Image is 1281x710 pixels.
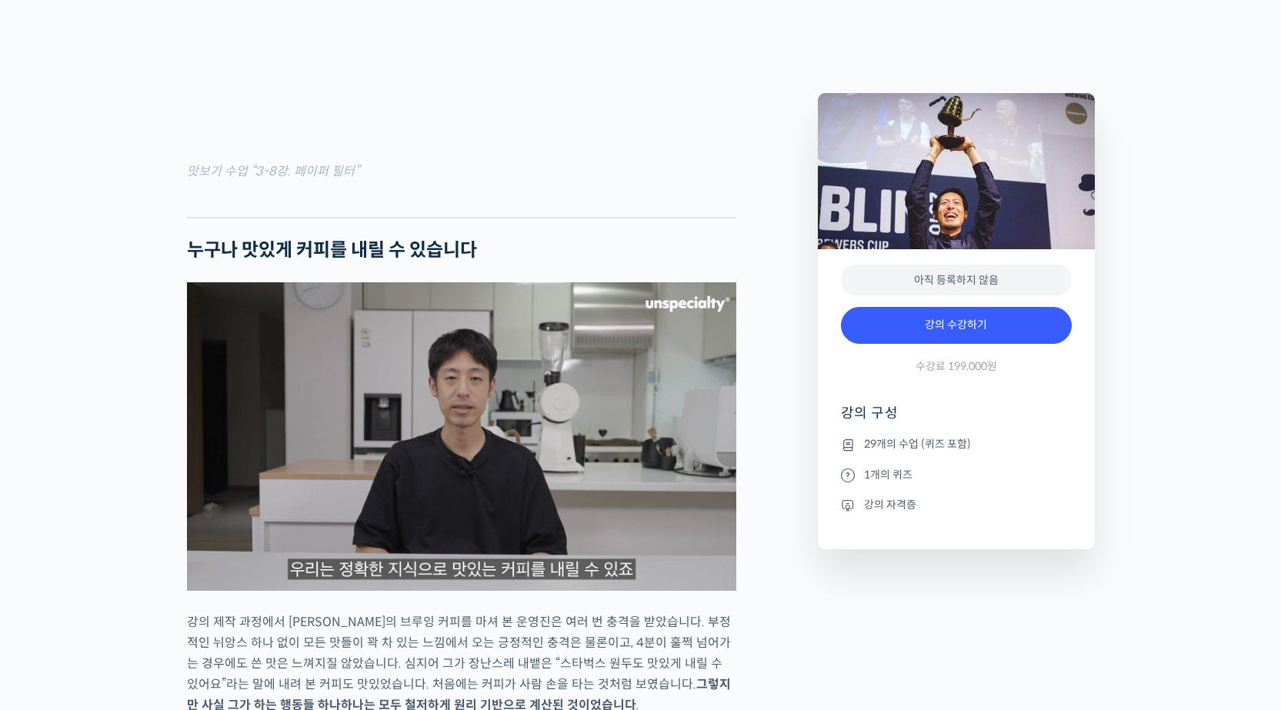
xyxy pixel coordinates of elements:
[841,435,1072,454] li: 29개의 수업 (퀴즈 포함)
[48,511,58,523] span: 홈
[187,163,359,179] mark: 맛보기 수업 “3-8강. 페이퍼 필터”
[916,359,997,374] span: 수강료 199,000원
[841,495,1072,514] li: 강의 자격증
[102,488,198,526] a: 대화
[841,404,1072,435] h4: 강의 구성
[141,512,159,524] span: 대화
[198,488,295,526] a: 설정
[238,511,256,523] span: 설정
[187,238,477,262] strong: 누구나 맛있게 커피를 내릴 수 있습니다
[841,465,1072,484] li: 1개의 퀴즈
[841,307,1072,344] a: 강의 수강하기
[5,488,102,526] a: 홈
[841,265,1072,296] div: 아직 등록하지 않음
